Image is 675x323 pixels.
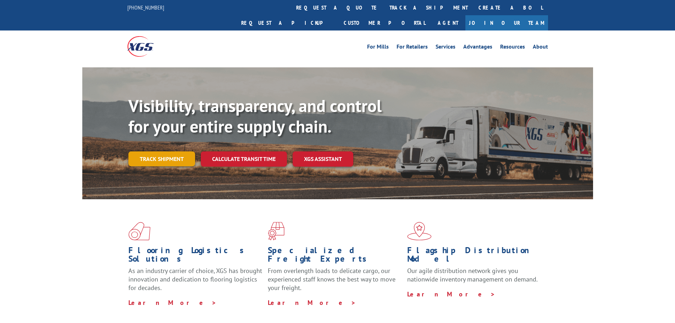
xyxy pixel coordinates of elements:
[128,246,262,267] h1: Flooring Logistics Solutions
[128,95,382,137] b: Visibility, transparency, and control for your entire supply chain.
[533,44,548,52] a: About
[367,44,389,52] a: For Mills
[407,290,496,298] a: Learn More >
[268,267,402,298] p: From overlength loads to delicate cargo, our experienced staff knows the best way to move your fr...
[268,246,402,267] h1: Specialized Freight Experts
[463,44,492,52] a: Advantages
[407,267,538,283] span: Our agile distribution network gives you nationwide inventory management on demand.
[500,44,525,52] a: Resources
[128,222,150,240] img: xgs-icon-total-supply-chain-intelligence-red
[436,44,455,52] a: Services
[407,222,432,240] img: xgs-icon-flagship-distribution-model-red
[293,151,353,167] a: XGS ASSISTANT
[465,15,548,30] a: Join Our Team
[338,15,431,30] a: Customer Portal
[268,299,356,307] a: Learn More >
[236,15,338,30] a: Request a pickup
[127,4,164,11] a: [PHONE_NUMBER]
[268,222,284,240] img: xgs-icon-focused-on-flooring-red
[128,299,217,307] a: Learn More >
[407,246,541,267] h1: Flagship Distribution Model
[431,15,465,30] a: Agent
[201,151,287,167] a: Calculate transit time
[397,44,428,52] a: For Retailers
[128,267,262,292] span: As an industry carrier of choice, XGS has brought innovation and dedication to flooring logistics...
[128,151,195,166] a: Track shipment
